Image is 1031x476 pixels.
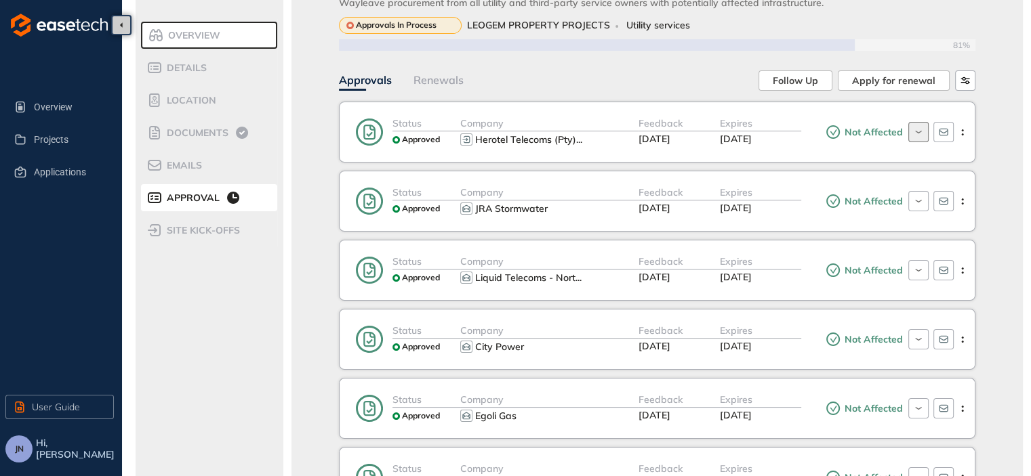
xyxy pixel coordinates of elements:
span: LEOGEM PROPERTY PROJECTS [467,20,610,31]
span: Liquid Telecoms - Nort [475,272,575,284]
div: Liquid Telecoms - Northern Region [475,272,582,284]
span: Location [163,95,216,106]
span: Expires [720,393,752,406]
span: Status [392,393,422,406]
span: [DATE] [720,340,752,352]
span: [DATE] [720,271,752,283]
span: Expires [720,255,752,267]
div: Egoli Gas [475,410,517,422]
span: Herotel Telecoms (Pty) [475,133,576,146]
span: Approved [402,204,440,213]
span: Approved [402,411,440,420]
span: Overview [34,93,103,121]
span: Not Affected [841,196,903,207]
span: Status [392,324,422,337]
span: Feedback [639,117,683,129]
span: [DATE] [720,202,752,214]
span: Approval [163,192,220,204]
div: Herotel Telecoms (Pty) Ltd [475,134,582,146]
span: Expires [720,324,752,337]
span: Apply for renewal [852,73,935,88]
button: Follow Up [759,70,832,91]
span: [DATE] [639,409,670,421]
button: Apply for renewal [838,70,950,91]
span: Status [392,186,422,198]
span: [DATE] [720,133,752,145]
span: Expires [720,117,752,129]
span: User Guide [32,399,80,414]
button: JN [5,435,33,462]
button: JRA Stormwater [474,200,586,217]
span: Approved [402,135,440,144]
button: Liquid Telecoms - Northern Region [474,269,586,286]
button: City Power [474,339,586,355]
span: Company [460,393,504,406]
span: Overview [164,30,220,41]
span: JN [15,444,24,454]
div: Approvals [339,72,392,89]
span: Expires [720,462,752,475]
span: Feedback [639,255,683,267]
span: Expires [720,186,752,198]
span: Utility services [626,20,690,31]
span: Approvals In Process [356,20,437,30]
span: Feedback [639,324,683,337]
button: Egoli Gas [474,408,586,424]
span: Details [163,62,207,74]
div: JRA Stormwater [475,203,548,215]
span: Applications [34,158,103,186]
span: Company [460,186,504,198]
span: Approved [402,342,440,351]
span: Company [460,462,504,475]
span: ... [576,133,582,146]
img: logo [11,14,108,37]
span: Feedback [639,393,683,406]
span: ... [575,272,582,284]
span: Approved [402,273,440,282]
div: City Power [475,341,524,353]
span: Status [392,255,422,267]
span: Not Affected [841,334,903,345]
span: [DATE] [720,409,752,421]
span: Not Affected [841,127,903,138]
span: Documents [163,127,228,139]
span: Company [460,324,504,337]
button: Herotel Telecoms (Pty) Ltd [474,131,586,148]
span: Status [392,462,422,475]
span: [DATE] [639,340,670,352]
span: Feedback [639,186,683,198]
span: Not Affected [841,265,903,276]
span: site kick-offs [163,225,240,236]
span: 81% [953,41,975,50]
span: Emails [163,160,202,171]
span: Status [392,117,422,129]
span: Hi, [PERSON_NAME] [36,437,117,460]
span: Company [460,255,504,267]
span: [DATE] [639,202,670,214]
span: [DATE] [639,133,670,145]
span: [DATE] [639,271,670,283]
span: Feedback [639,462,683,475]
span: Company [460,117,504,129]
span: Not Affected [841,403,903,414]
div: Renewals [413,72,464,89]
span: Follow Up [773,73,818,88]
span: Projects [34,126,103,153]
button: User Guide [5,395,114,419]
